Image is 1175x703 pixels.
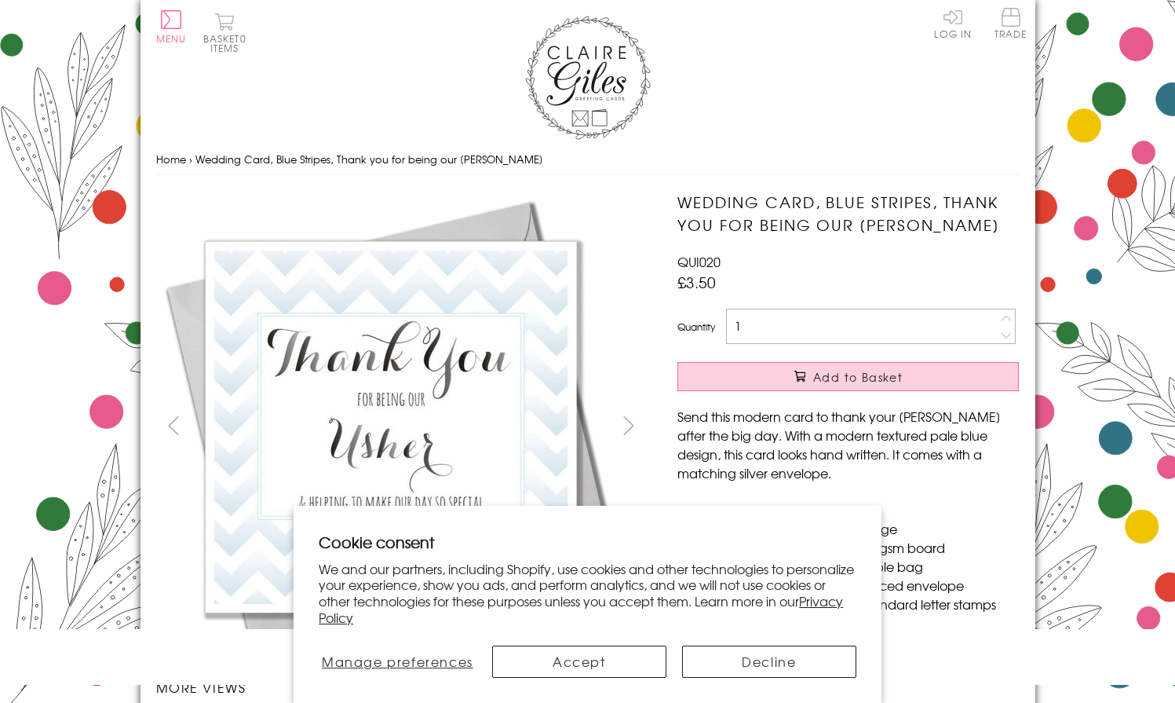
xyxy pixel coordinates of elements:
span: › [189,152,192,167]
button: Decline [682,646,856,678]
nav: breadcrumbs [156,144,1020,176]
span: QUI020 [677,252,721,271]
span: Wedding Card, Blue Stripes, Thank you for being our [PERSON_NAME] [195,152,543,167]
span: Menu [156,31,187,46]
h2: Cookie consent [319,531,856,553]
button: Basket0 items [203,13,246,53]
a: Privacy Policy [319,591,843,627]
span: 0 items [210,31,246,55]
button: Add to Basket [677,362,1019,391]
a: Log In [934,8,972,38]
button: Menu [156,10,187,43]
li: Dimensions: 150mm x 150mm [693,500,1019,519]
a: Trade [994,8,1027,42]
img: Wedding Card, Blue Stripes, Thank you for being our Usher [156,191,627,662]
h1: Wedding Card, Blue Stripes, Thank you for being our [PERSON_NAME] [677,191,1019,236]
img: Claire Giles Greetings Cards [525,16,651,140]
span: Add to Basket [813,369,903,385]
button: Accept [492,646,666,678]
p: Send this modern card to thank your [PERSON_NAME] after the big day. With a modern textured pale ... [677,407,1019,482]
span: Trade [994,8,1027,38]
span: Manage preferences [322,652,473,671]
button: Manage preferences [319,646,476,678]
h3: More views [156,678,647,697]
span: £3.50 [677,271,716,293]
label: Quantity [677,320,715,334]
p: We and our partners, including Shopify, use cookies and other technologies to personalize your ex... [319,561,856,626]
button: prev [156,408,192,443]
button: next [611,408,646,443]
a: Home [156,152,186,167]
